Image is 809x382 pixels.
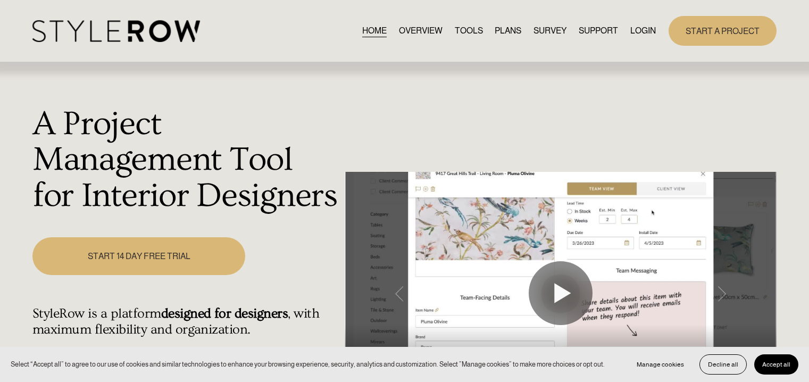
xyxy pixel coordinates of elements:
[708,361,738,368] span: Decline all
[455,23,483,38] a: TOOLS
[32,306,339,338] h4: StyleRow is a platform , with maximum flexibility and organization.
[630,23,656,38] a: LOGIN
[399,23,443,38] a: OVERVIEW
[637,361,684,368] span: Manage cookies
[754,354,798,375] button: Accept all
[32,20,200,42] img: StyleRow
[495,23,521,38] a: PLANS
[533,23,566,38] a: SURVEY
[529,261,593,325] button: Play
[32,237,245,275] a: START 14 DAY FREE TRIAL
[362,23,387,38] a: HOME
[669,16,777,45] a: START A PROJECT
[161,306,288,321] strong: designed for designers
[579,24,618,37] span: SUPPORT
[699,354,747,375] button: Decline all
[762,361,790,368] span: Accept all
[579,23,618,38] a: folder dropdown
[32,106,339,214] h1: A Project Management Tool for Interior Designers
[629,354,692,375] button: Manage cookies
[11,359,605,369] p: Select “Accept all” to agree to our use of cookies and similar technologies to enhance your brows...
